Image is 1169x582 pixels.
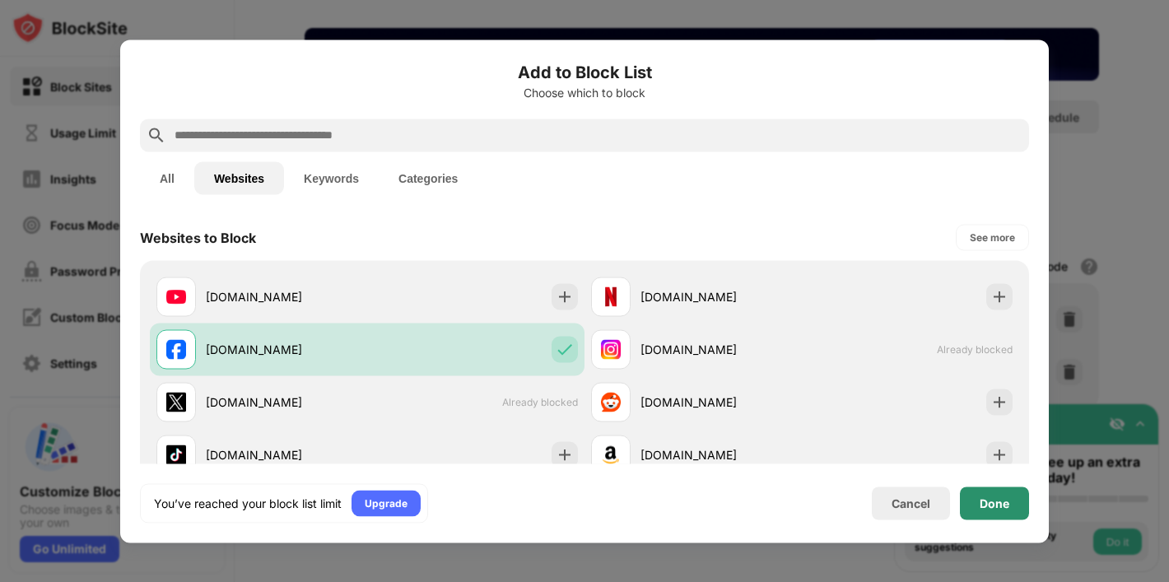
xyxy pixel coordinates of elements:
div: [DOMAIN_NAME] [640,288,802,305]
button: Keywords [284,161,379,194]
button: Categories [379,161,477,194]
div: Done [980,496,1009,510]
img: favicons [166,339,186,359]
div: [DOMAIN_NAME] [640,446,802,463]
button: All [140,161,194,194]
img: favicons [601,286,621,306]
div: [DOMAIN_NAME] [206,446,367,463]
div: [DOMAIN_NAME] [640,393,802,411]
div: You’ve reached your block list limit [154,495,342,511]
img: favicons [166,286,186,306]
div: See more [970,229,1015,245]
div: Choose which to block [140,86,1029,99]
div: [DOMAIN_NAME] [640,341,802,358]
button: Websites [194,161,284,194]
div: [DOMAIN_NAME] [206,341,367,358]
img: favicons [166,392,186,412]
img: search.svg [147,125,166,145]
img: favicons [166,445,186,464]
img: favicons [601,392,621,412]
div: [DOMAIN_NAME] [206,288,367,305]
span: Already blocked [937,343,1013,356]
div: [DOMAIN_NAME] [206,393,367,411]
div: Cancel [892,496,930,510]
div: Upgrade [365,495,408,511]
img: favicons [601,445,621,464]
h6: Add to Block List [140,59,1029,84]
div: Websites to Block [140,229,256,245]
span: Already blocked [502,396,578,408]
img: favicons [601,339,621,359]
